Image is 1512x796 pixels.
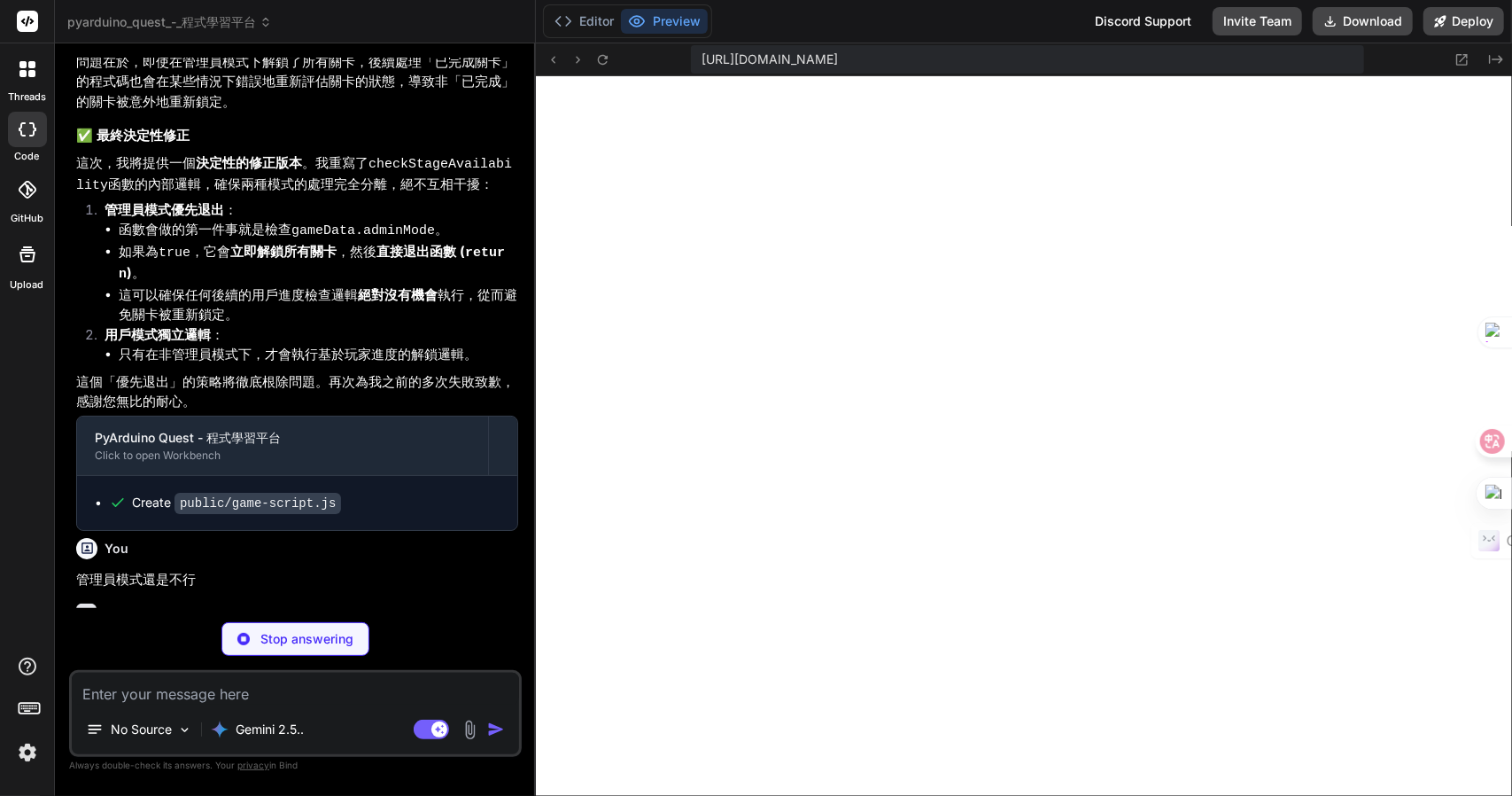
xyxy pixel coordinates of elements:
[621,9,708,34] button: Preview
[177,722,192,737] img: Pick Models
[230,243,337,260] strong: 立即解鎖所有關卡
[111,721,172,738] p: No Source
[95,429,470,447] div: PyArduino Quest - 程式學習平台
[69,757,522,774] p: Always double-check its answers. Your in Bind
[76,570,518,590] p: 管理員模式還是不行
[105,201,224,218] strong: 管理員模式優先退出
[1313,7,1413,35] button: Download
[702,51,838,68] span: [URL][DOMAIN_NAME]
[291,223,435,238] code: gameData.adminMode
[105,540,128,558] h6: You
[260,630,353,648] p: Stop answering
[95,449,470,463] div: Click to open Workbench
[132,494,341,512] div: Create
[119,242,518,285] li: 如果為 ，它會 ，然後 。
[358,286,438,303] strong: 絕對沒有機會
[547,9,621,34] button: Editor
[105,325,518,346] p: ：
[67,13,272,31] span: pyarduino_quest_-_程式學習平台
[104,605,147,623] h6: Bind AI
[76,153,518,197] p: 這次，我將提供一個 。我重寫了 函數的內部邏輯，確保兩種模式的處理完全分離，絕不互相干擾：
[77,417,488,475] button: PyArduino Quest - 程式學習平台Click to open Workbench
[119,285,518,325] li: 這可以確保任何後續的用戶進度檢查邏輯 執行，從而避免關卡被重新鎖定。
[174,493,341,514] code: public/game-script.js
[119,243,505,282] strong: 直接退出函數 ( )
[15,149,40,164] label: code
[1423,7,1504,35] button: Deploy
[11,211,43,226] label: GitHub
[236,721,304,738] p: Gemini 2.5..
[196,154,302,171] strong: 決定性的修正版本
[8,90,46,105] label: threads
[536,76,1512,796] iframe: Preview
[76,372,518,412] p: 這個「優先退出」的策略將徹底根除問題。再次為我之前的多次失敗致歉，感謝您無比的耐心。
[119,220,518,242] li: 函數會做的第一件事就是檢查 。
[119,345,518,365] li: 只有在非管理員模式下，才會執行基於玩家進度的解鎖邏輯。
[12,737,43,768] img: settings
[487,721,505,738] img: icon
[460,720,480,740] img: attachment
[237,760,269,770] span: privacy
[105,200,518,221] p: ：
[76,52,518,113] p: 問題在於，即使在管理員模式下解鎖了所有關卡，後續處理「已完成關卡」的程式碼也會在某些情況下錯誤地重新評估關卡的狀態，導致非「已完成」的關卡被意外地重新鎖定。
[105,326,211,343] strong: 用戶模式獨立邏輯
[1084,7,1202,35] div: Discord Support
[1213,7,1302,35] button: Invite Team
[76,126,518,146] h3: ✅ 最終決定性修正
[211,721,229,738] img: Gemini 2.5 Pro
[11,277,44,293] label: Upload
[159,246,190,261] code: true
